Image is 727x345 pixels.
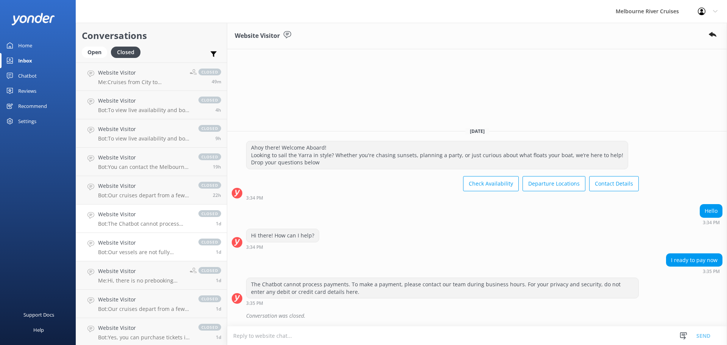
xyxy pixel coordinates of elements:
p: Bot: Our vessels are not fully wheelchair accessible, but we can accommodate foldable wheelchairs... [98,249,191,256]
a: Website VisitorMe:Hi, there is no prebooking without payment. Only booking with payment is availa... [76,261,227,290]
a: Website VisitorBot:Our vessels are not fully wheelchair accessible, but we can accommodate foldab... [76,233,227,261]
span: Aug 20 2025 11:37am (UTC +10:00) Australia/Sydney [216,277,221,284]
span: Aug 20 2025 05:05pm (UTC +10:00) Australia/Sydney [213,192,221,198]
strong: 3:35 PM [246,301,263,306]
div: Inbox [18,53,32,68]
span: closed [198,267,221,274]
strong: 3:35 PM [703,269,720,274]
div: Aug 20 2025 03:35pm (UTC +10:00) Australia/Sydney [246,300,639,306]
p: Bot: The Chatbot cannot process payments. To make a payment, please contact our team during busin... [98,220,191,227]
button: Contact Details [589,176,639,191]
span: Aug 20 2025 11:28am (UTC +10:00) Australia/Sydney [216,306,221,312]
span: Aug 21 2025 02:56pm (UTC +10:00) Australia/Sydney [212,78,221,85]
div: Chatbot [18,68,37,83]
div: Support Docs [23,307,54,322]
span: closed [198,239,221,245]
h4: Website Visitor [98,97,191,105]
span: closed [198,153,221,160]
h4: Website Visitor [98,182,191,190]
a: Open [82,48,111,56]
p: Me: Cruises from City to [GEOGRAPHIC_DATA] are available on Saturdays and Sundays only [98,79,184,86]
strong: 3:34 PM [246,196,263,200]
strong: 3:34 PM [246,245,263,250]
span: closed [198,125,221,132]
div: Conversation was closed. [246,309,722,322]
p: Bot: To view live availability and book your Melbourne River Cruise experience, please visit: [UR... [98,107,191,114]
span: Aug 20 2025 08:17pm (UTC +10:00) Australia/Sydney [213,164,221,170]
a: Website VisitorBot:The Chatbot cannot process payments. To make a payment, please contact our tea... [76,205,227,233]
div: The Chatbot cannot process payments. To make a payment, please contact our team during business h... [246,278,638,298]
a: Website VisitorMe:Cruises from City to [GEOGRAPHIC_DATA] are available on Saturdays and Sundays o... [76,62,227,91]
h4: Website Visitor [98,239,191,247]
div: Open [82,47,107,58]
h3: Website Visitor [235,31,280,41]
span: closed [198,97,221,103]
span: closed [198,182,221,189]
h4: Website Visitor [98,295,191,304]
h4: Website Visitor [98,125,191,133]
h2: Conversations [82,28,221,43]
h4: Website Visitor [98,153,191,162]
div: Hi there! How can I help? [246,229,319,242]
span: Aug 20 2025 03:35pm (UTC +10:00) Australia/Sydney [216,220,221,227]
p: Bot: You can contact the Melbourne River Cruises team by emailing [EMAIL_ADDRESS][DOMAIN_NAME]. V... [98,164,191,170]
button: Departure Locations [523,176,585,191]
a: Website VisitorBot:To view live availability and book your Melbourne River Cruise experience, ple... [76,91,227,119]
div: Aug 20 2025 03:34pm (UTC +10:00) Australia/Sydney [246,195,639,200]
div: 2025-08-20T05:53:44.443 [232,309,722,322]
span: closed [198,324,221,331]
a: Website VisitorBot:You can contact the Melbourne River Cruises team by emailing [EMAIL_ADDRESS][D... [76,148,227,176]
div: Hello [700,205,722,217]
span: closed [198,69,221,75]
h4: Website Visitor [98,210,191,219]
h4: Website Visitor [98,69,184,77]
button: Check Availability [463,176,519,191]
span: Aug 20 2025 09:25am (UTC +10:00) Australia/Sydney [216,334,221,340]
div: I ready to pay now [666,254,722,267]
p: Me: Hi, there is no prebooking without payment. Only booking with payment is available [98,277,184,284]
div: Ahoy there! Welcome Aboard! Looking to sail the Yarra in style? Whether you're chasing sunsets, p... [246,141,628,169]
a: Website VisitorBot:Our cruises depart from a few different locations along [GEOGRAPHIC_DATA] and ... [76,176,227,205]
span: closed [198,210,221,217]
div: Help [33,322,44,337]
span: Aug 21 2025 10:55am (UTC +10:00) Australia/Sydney [215,107,221,113]
h4: Website Visitor [98,324,191,332]
a: Website VisitorBot:Our cruises depart from a few different locations along [GEOGRAPHIC_DATA] and ... [76,290,227,318]
strong: 3:34 PM [703,220,720,225]
div: Aug 20 2025 03:34pm (UTC +10:00) Australia/Sydney [246,244,319,250]
div: Recommend [18,98,47,114]
p: Bot: Yes, you can purchase tickets in person at [GEOGRAPHIC_DATA] (Berth 2) and Federation Wharf ... [98,334,191,341]
a: Website VisitorBot:To view live availability and book your Melbourne River Cruise experience, ple... [76,119,227,148]
p: Bot: Our cruises depart from a few different locations along [GEOGRAPHIC_DATA] and Federation [GE... [98,306,191,312]
a: Closed [111,48,144,56]
span: Aug 21 2025 05:59am (UTC +10:00) Australia/Sydney [215,135,221,142]
span: [DATE] [465,128,489,134]
div: Settings [18,114,36,129]
img: yonder-white-logo.png [11,13,55,25]
span: Aug 20 2025 12:00pm (UTC +10:00) Australia/Sydney [216,249,221,255]
div: Reviews [18,83,36,98]
p: Bot: To view live availability and book your Melbourne River Cruise experience, please visit [URL... [98,135,191,142]
div: Aug 20 2025 03:34pm (UTC +10:00) Australia/Sydney [700,220,722,225]
div: Aug 20 2025 03:35pm (UTC +10:00) Australia/Sydney [666,269,722,274]
div: Home [18,38,32,53]
p: Bot: Our cruises depart from a few different locations along [GEOGRAPHIC_DATA] and Federation [GE... [98,192,191,199]
span: closed [198,295,221,302]
h4: Website Visitor [98,267,184,275]
div: Closed [111,47,140,58]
